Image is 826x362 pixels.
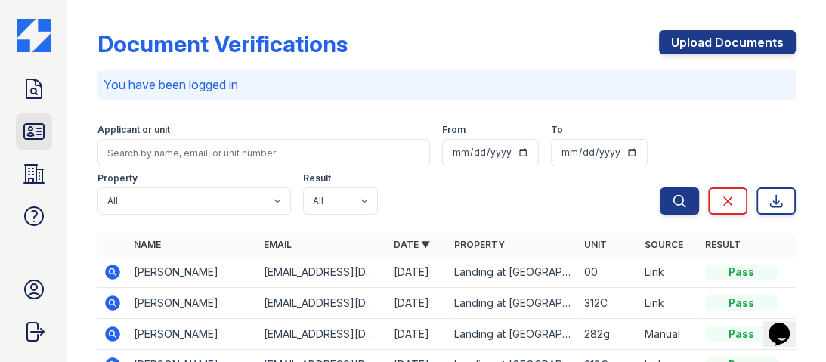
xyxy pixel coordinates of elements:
[578,257,639,288] td: 00
[258,257,388,288] td: [EMAIL_ADDRESS][DOMAIN_NAME]
[128,319,258,350] td: [PERSON_NAME]
[639,319,699,350] td: Manual
[394,239,430,250] a: Date ▼
[97,30,348,57] div: Document Verifications
[388,319,448,350] td: [DATE]
[104,76,790,94] p: You have been logged in
[97,139,430,166] input: Search by name, email, or unit number
[763,302,811,347] iframe: chat widget
[639,288,699,319] td: Link
[639,257,699,288] td: Link
[659,30,796,54] a: Upload Documents
[454,239,505,250] a: Property
[128,288,258,319] td: [PERSON_NAME]
[97,172,138,184] label: Property
[705,326,778,342] div: Pass
[388,257,448,288] td: [DATE]
[584,239,607,250] a: Unit
[448,288,578,319] td: Landing at [GEOGRAPHIC_DATA]
[97,124,170,136] label: Applicant or unit
[705,265,778,280] div: Pass
[448,257,578,288] td: Landing at [GEOGRAPHIC_DATA]
[134,239,161,250] a: Name
[258,319,388,350] td: [EMAIL_ADDRESS][DOMAIN_NAME]
[17,19,51,52] img: CE_Icon_Blue-c292c112584629df590d857e76928e9f676e5b41ef8f769ba2f05ee15b207248.png
[303,172,331,184] label: Result
[578,319,639,350] td: 282g
[578,288,639,319] td: 312C
[645,239,683,250] a: Source
[551,124,563,136] label: To
[258,288,388,319] td: [EMAIL_ADDRESS][DOMAIN_NAME]
[388,288,448,319] td: [DATE]
[705,295,778,311] div: Pass
[448,319,578,350] td: Landing at [GEOGRAPHIC_DATA]
[264,239,292,250] a: Email
[128,257,258,288] td: [PERSON_NAME]
[705,239,741,250] a: Result
[442,124,466,136] label: From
